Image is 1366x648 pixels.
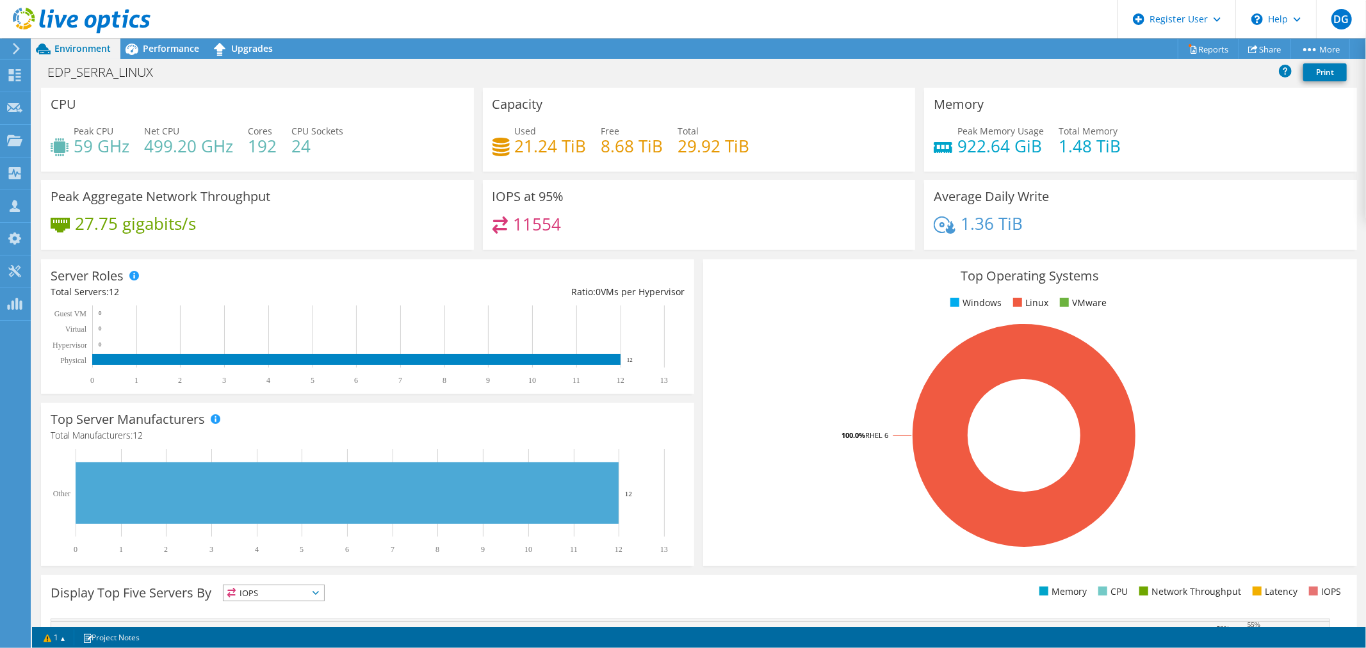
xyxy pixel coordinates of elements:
[615,545,622,554] text: 12
[51,190,270,204] h3: Peak Aggregate Network Throughput
[354,376,358,385] text: 6
[1306,585,1341,599] li: IOPS
[74,139,129,153] h4: 59 GHz
[947,296,1002,310] li: Windows
[99,310,102,316] text: 0
[99,325,102,332] text: 0
[391,545,394,554] text: 7
[678,139,750,153] h4: 29.92 TiB
[143,42,199,54] span: Performance
[1248,620,1260,628] text: 55%
[617,376,624,385] text: 12
[74,125,113,137] span: Peak CPU
[51,285,368,299] div: Total Servers:
[1249,585,1297,599] li: Latency
[51,412,205,426] h3: Top Server Manufacturers
[528,376,536,385] text: 10
[35,629,74,645] a: 1
[435,545,439,554] text: 8
[713,269,1347,283] h3: Top Operating Systems
[961,216,1023,231] h4: 1.36 TiB
[1290,39,1350,59] a: More
[51,269,124,283] h3: Server Roles
[1036,585,1087,599] li: Memory
[1303,63,1347,81] a: Print
[255,545,259,554] text: 4
[627,357,633,363] text: 12
[231,42,273,54] span: Upgrades
[1136,585,1241,599] li: Network Throughput
[625,490,632,498] text: 12
[75,216,196,231] h4: 27.75 gigabits/s
[224,585,324,601] span: IOPS
[513,217,561,231] h4: 11554
[164,545,168,554] text: 2
[60,356,86,365] text: Physical
[570,545,578,554] text: 11
[1010,296,1048,310] li: Linux
[601,139,663,153] h4: 8.68 TiB
[660,376,668,385] text: 13
[934,190,1049,204] h3: Average Daily Write
[957,139,1044,153] h4: 922.64 GiB
[248,139,277,153] h4: 192
[443,376,446,385] text: 8
[1057,296,1107,310] li: VMware
[53,341,87,350] text: Hypervisor
[53,489,70,498] text: Other
[492,190,564,204] h3: IOPS at 95%
[1331,9,1352,29] span: DG
[109,286,119,298] span: 12
[1178,39,1239,59] a: Reports
[119,545,123,554] text: 1
[515,125,537,137] span: Used
[90,376,94,385] text: 0
[291,139,343,153] h4: 24
[51,428,685,442] h4: Total Manufacturers:
[1251,13,1263,25] svg: \n
[248,125,272,137] span: Cores
[209,545,213,554] text: 3
[74,629,149,645] a: Project Notes
[486,376,490,385] text: 9
[678,125,699,137] span: Total
[266,376,270,385] text: 4
[515,139,587,153] h4: 21.24 TiB
[842,430,865,440] tspan: 100.0%
[573,376,580,385] text: 11
[934,97,984,111] h3: Memory
[1095,585,1128,599] li: CPU
[492,97,543,111] h3: Capacity
[99,341,102,348] text: 0
[311,376,314,385] text: 5
[1217,624,1230,632] text: 53%
[51,97,76,111] h3: CPU
[54,42,111,54] span: Environment
[144,139,233,153] h4: 499.20 GHz
[65,325,87,334] text: Virtual
[134,376,138,385] text: 1
[957,125,1044,137] span: Peak Memory Usage
[291,125,343,137] span: CPU Sockets
[524,545,532,554] text: 10
[1059,139,1121,153] h4: 1.48 TiB
[222,376,226,385] text: 3
[1239,39,1291,59] a: Share
[865,430,888,440] tspan: RHEL 6
[1059,125,1118,137] span: Total Memory
[601,125,620,137] span: Free
[42,65,173,79] h1: EDP_SERRA_LINUX
[300,545,304,554] text: 5
[368,285,685,299] div: Ratio: VMs per Hypervisor
[481,545,485,554] text: 9
[660,545,668,554] text: 13
[133,429,143,441] span: 12
[178,376,182,385] text: 2
[54,309,86,318] text: Guest VM
[398,376,402,385] text: 7
[596,286,601,298] span: 0
[345,545,349,554] text: 6
[74,545,77,554] text: 0
[144,125,179,137] span: Net CPU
